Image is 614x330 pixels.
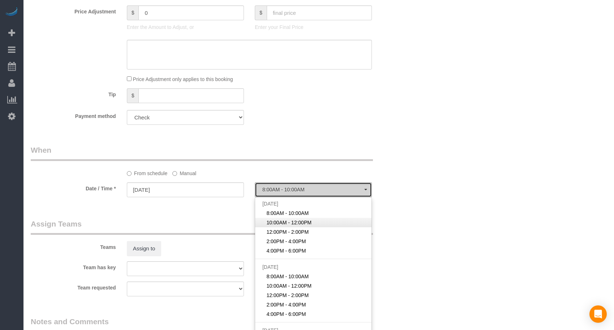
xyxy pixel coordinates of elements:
span: 2:00PM - 4:00PM [266,301,306,308]
button: 8:00AM - 10:00AM [255,182,372,197]
input: From schedule [127,171,132,176]
span: Price Adjustment only applies to this booking [133,76,233,82]
span: 2:00PM - 4:00PM [266,238,306,245]
legend: When [31,145,373,161]
label: Payment method [25,110,121,120]
span: 10:00AM - 12:00PM [266,219,312,226]
label: Tip [25,88,121,98]
label: Manual [172,167,196,177]
span: 4:00PM - 6:00PM [266,310,306,318]
span: [DATE] [262,201,278,207]
span: $ [255,5,267,20]
input: final price [267,5,372,20]
div: Open Intercom Messenger [589,305,607,323]
button: Assign to [127,241,162,256]
label: From schedule [127,167,168,177]
span: 12:00PM - 2:00PM [266,228,309,236]
span: 4:00PM - 6:00PM [266,247,306,254]
label: Date / Time * [25,182,121,192]
label: Team requested [25,282,121,291]
span: 10:00AM - 12:00PM [266,282,312,289]
p: Enter your Final Price [255,24,372,31]
span: 8:00AM - 10:00AM [262,187,364,192]
span: $ [127,5,139,20]
label: Teams [25,241,121,251]
label: Price Adjustment [25,5,121,15]
span: 8:00AM - 10:00AM [266,210,309,217]
p: Enter the Amount to Adjust, or [127,24,244,31]
span: 8:00AM - 10:00AM [266,273,309,280]
input: Manual [172,171,177,176]
span: $ [127,88,139,103]
legend: Assign Teams [31,219,373,235]
span: [DATE] [262,264,278,270]
img: Automaid Logo [4,7,19,17]
label: Team has key [25,261,121,271]
input: MM/DD/YYYY [127,182,244,197]
span: 12:00PM - 2:00PM [266,292,309,299]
